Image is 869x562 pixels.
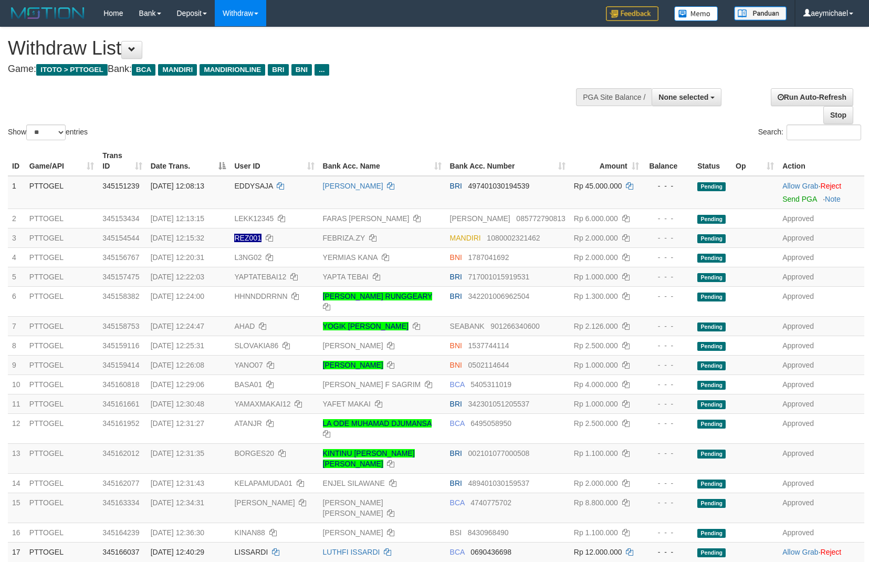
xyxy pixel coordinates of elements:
[102,548,139,556] span: 345166037
[234,528,265,537] span: KINAN88
[674,6,718,21] img: Button%20Memo.svg
[450,341,462,350] span: BNI
[468,341,509,350] span: Copy 1537744114 to clipboard
[323,361,383,369] a: [PERSON_NAME]
[450,380,465,389] span: BCA
[825,195,841,203] a: Note
[697,215,726,224] span: Pending
[570,146,643,176] th: Amount: activate to sort column ascending
[697,322,726,331] span: Pending
[8,64,569,75] h4: Game: Bank:
[323,234,365,242] a: FEBRIZA.ZY
[230,146,318,176] th: User ID: activate to sort column ascending
[8,374,25,394] td: 10
[697,273,726,282] span: Pending
[778,228,864,247] td: Approved
[8,443,25,473] td: 13
[102,380,139,389] span: 345160818
[151,419,204,428] span: [DATE] 12:31:27
[778,523,864,542] td: Approved
[450,273,462,281] span: BRI
[151,253,204,262] span: [DATE] 12:20:31
[323,273,369,281] a: YAPTA TEBAI
[25,286,99,316] td: PTTOGEL
[643,146,694,176] th: Balance
[8,394,25,413] td: 11
[25,493,99,523] td: PTTOGEL
[8,38,569,59] h1: Withdraw List
[102,419,139,428] span: 345161952
[323,341,383,350] a: [PERSON_NAME]
[8,247,25,267] td: 4
[758,124,861,140] label: Search:
[468,273,530,281] span: Copy 717001015919531 to clipboard
[323,380,421,389] a: [PERSON_NAME] F SAGRIM
[234,234,261,242] span: Nama rekening ada tanda titik/strip, harap diedit
[8,336,25,355] td: 8
[234,322,255,330] span: AHAD
[647,527,689,538] div: - - -
[151,498,204,507] span: [DATE] 12:34:31
[647,448,689,459] div: - - -
[647,360,689,370] div: - - -
[468,292,530,300] span: Copy 342201006962504 to clipboard
[450,479,462,487] span: BRI
[151,479,204,487] span: [DATE] 12:31:43
[151,548,204,556] span: [DATE] 12:40:29
[450,498,465,507] span: BCA
[487,234,540,242] span: Copy 1080002321462 to clipboard
[25,443,99,473] td: PTTOGEL
[291,64,312,76] span: BNI
[25,336,99,355] td: PTTOGEL
[234,182,273,190] span: EDDYSAJA
[778,374,864,394] td: Approved
[323,498,383,517] a: [PERSON_NAME] [PERSON_NAME]
[25,209,99,228] td: PTTOGEL
[470,419,511,428] span: Copy 6495058950 to clipboard
[647,213,689,224] div: - - -
[647,547,689,557] div: - - -
[8,146,25,176] th: ID
[778,267,864,286] td: Approved
[468,182,530,190] span: Copy 497401030194539 to clipboard
[8,124,88,140] label: Show entries
[450,528,462,537] span: BSI
[693,146,731,176] th: Status
[102,449,139,457] span: 345162012
[450,449,462,457] span: BRI
[450,361,462,369] span: BNI
[450,548,465,556] span: BCA
[234,449,274,457] span: BORGES20
[323,182,383,190] a: [PERSON_NAME]
[234,548,268,556] span: LISSARDI
[470,548,511,556] span: Copy 0690436698 to clipboard
[234,419,261,428] span: ATANJR
[25,523,99,542] td: PTTOGEL
[574,419,618,428] span: Rp 2.500.000
[234,361,263,369] span: YANO07
[821,548,842,556] a: Reject
[25,394,99,413] td: PTTOGEL
[102,341,139,350] span: 345159116
[102,273,139,281] span: 345157475
[647,399,689,409] div: - - -
[574,234,618,242] span: Rp 2.000.000
[782,182,820,190] span: ·
[200,64,265,76] span: MANDIRIONLINE
[734,6,787,20] img: panduan.png
[323,419,432,428] a: LA ODE MUHAMAD DJUMANSA
[234,400,290,408] span: YAMAXMAKAI12
[606,6,658,21] img: Feedback.jpg
[102,400,139,408] span: 345161661
[782,195,816,203] a: Send PGA
[323,548,380,556] a: LUTHFI ISSARDI
[516,214,565,223] span: Copy 085772790813 to clipboard
[468,479,530,487] span: Copy 489401030159537 to clipboard
[647,181,689,191] div: - - -
[574,182,622,190] span: Rp 45.000.000
[782,548,820,556] span: ·
[778,355,864,374] td: Approved
[234,341,278,350] span: SLOVAKIA86
[450,182,462,190] span: BRI
[450,214,510,223] span: [PERSON_NAME]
